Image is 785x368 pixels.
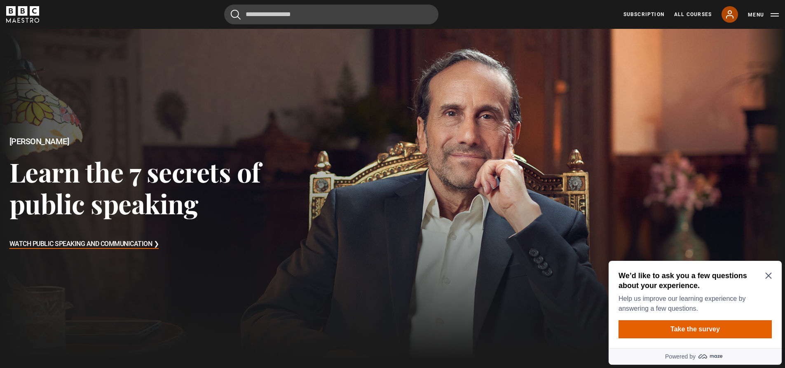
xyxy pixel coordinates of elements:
[13,36,163,56] p: Help us improve our learning experience by answering a few questions.
[224,5,438,24] input: Search
[9,238,159,251] h3: Watch Public Speaking and Communication ❯
[748,11,779,19] button: Toggle navigation
[3,3,176,107] div: Optional study invitation
[674,11,712,18] a: All Courses
[231,9,241,20] button: Submit the search query
[13,13,163,33] h2: We’d like to ask you a few questions about your experience.
[6,6,39,23] svg: BBC Maestro
[623,11,664,18] a: Subscription
[9,156,314,220] h3: Learn the 7 secrets of public speaking
[9,137,314,146] h2: [PERSON_NAME]
[13,63,166,81] button: Take the survey
[3,91,176,107] a: Powered by maze
[160,15,166,21] button: Close Maze Prompt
